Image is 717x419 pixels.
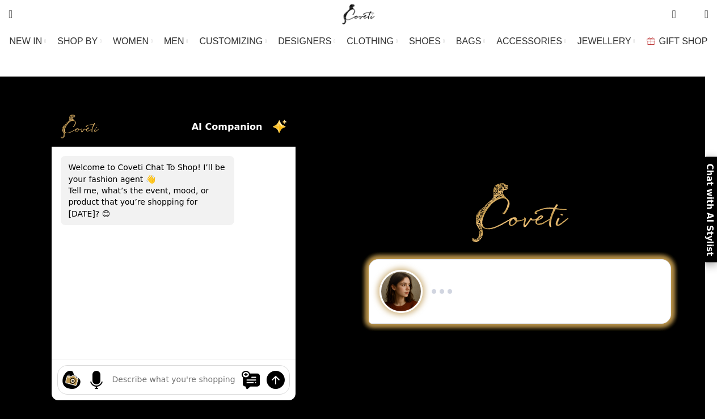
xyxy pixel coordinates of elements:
[340,9,378,18] a: Site logo
[577,36,631,46] span: JEWELLERY
[496,36,562,46] span: ACCESSORIES
[361,259,679,324] div: Chat to Shop demo
[496,30,566,53] a: ACCESSORIES
[164,30,188,53] a: MEN
[164,36,184,46] span: MEN
[113,30,153,53] a: WOMEN
[57,36,98,46] span: SHOP BY
[409,36,441,46] span: SHOES
[113,36,149,46] span: WOMEN
[673,6,681,14] span: 0
[278,30,335,53] a: DESIGNERS
[666,3,681,26] a: 0
[685,3,696,26] div: My Wishlist
[200,30,267,53] a: CUSTOMIZING
[456,36,481,46] span: BAGS
[200,36,263,46] span: CUSTOMIZING
[577,30,635,53] a: JEWELLERY
[456,30,485,53] a: BAGS
[647,37,655,45] img: GiftBag
[3,3,18,26] a: Search
[409,30,445,53] a: SHOES
[347,36,394,46] span: CLOTHING
[347,30,398,53] a: CLOTHING
[472,183,568,242] img: Primary Gold
[3,30,714,53] div: Main navigation
[57,30,102,53] a: SHOP BY
[687,11,695,20] span: 0
[647,30,708,53] a: GIFT SHOP
[10,36,43,46] span: NEW IN
[10,30,47,53] a: NEW IN
[659,36,708,46] span: GIFT SHOP
[278,36,331,46] span: DESIGNERS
